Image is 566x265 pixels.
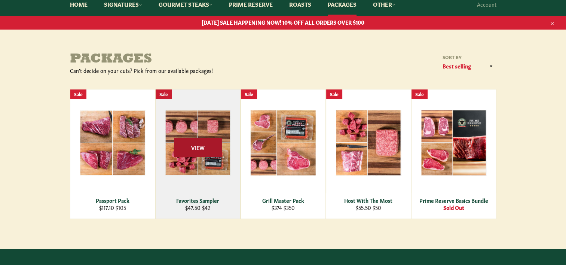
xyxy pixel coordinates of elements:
[70,89,155,219] a: Passport Pack Passport Pack $117.10 $105
[412,89,428,99] div: Sale
[241,89,326,219] a: Grill Master Pack Grill Master Pack $374 $350
[80,110,146,176] img: Passport Pack
[70,89,86,99] div: Sale
[70,67,283,74] div: Can't decide on your cuts? Pick from our available packages!
[421,110,487,176] img: Prime Reserve Basics Bundle
[416,197,491,204] div: Prime Reserve Basics Bundle
[250,110,316,176] img: Grill Master Pack
[331,197,406,204] div: Host With The Most
[155,89,241,219] a: Favorites Sampler Favorites Sampler $47.50 $42 View
[245,197,321,204] div: Grill Master Pack
[75,204,150,211] div: $105
[440,54,496,60] label: Sort by
[411,89,496,219] a: Prime Reserve Basics Bundle Prime Reserve Basics Bundle Sold Out
[326,89,411,219] a: Host With The Most Host With The Most $55.50 $50
[241,89,257,99] div: Sale
[326,89,342,99] div: Sale
[70,52,283,67] h1: Packages
[99,204,114,211] s: $117.10
[416,204,491,211] div: Sold Out
[245,204,321,211] div: $350
[272,204,282,211] s: $374
[75,197,150,204] div: Passport Pack
[356,204,371,211] s: $55.50
[160,197,235,204] div: Favorites Sampler
[336,110,401,176] img: Host With The Most
[174,138,222,157] span: View
[331,204,406,211] div: $50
